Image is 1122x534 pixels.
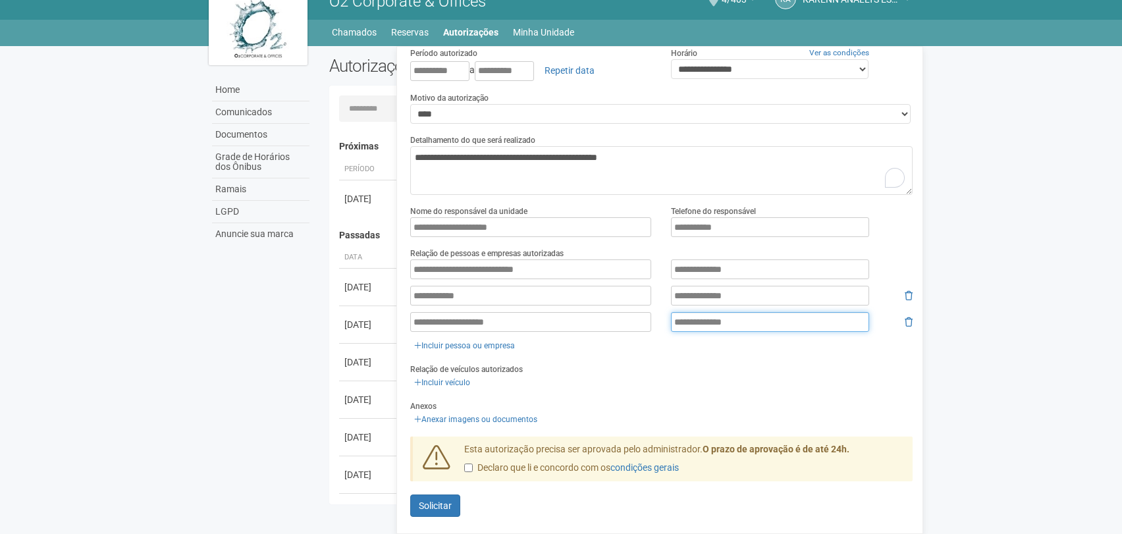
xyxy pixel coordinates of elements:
th: Período [339,159,398,180]
a: Incluir veículo [410,375,474,390]
label: Telefone do responsável [671,205,756,217]
a: Documentos [212,124,309,146]
div: [DATE] [344,393,393,406]
a: Home [212,79,309,101]
a: Ver as condições [809,48,869,57]
div: [DATE] [344,192,393,205]
h4: Passadas [339,230,903,240]
label: Declaro que li e concordo com os [464,462,679,475]
label: Motivo da autorização [410,92,489,104]
label: Detalhamento do que será realizado [410,134,535,146]
a: Incluir pessoa ou empresa [410,338,519,353]
textarea: To enrich screen reader interactions, please activate Accessibility in Grammarly extension settings [410,146,913,195]
label: Relação de veículos autorizados [410,363,523,375]
a: Reservas [391,23,429,41]
div: [DATE] [344,356,393,369]
strong: O prazo de aprovação é de até 24h. [703,444,849,454]
div: Esta autorização precisa ser aprovada pelo administrador. [454,443,913,481]
a: Ramais [212,178,309,201]
a: Anuncie sua marca [212,223,309,245]
label: Horário [671,47,697,59]
span: Solicitar [419,500,452,511]
div: [DATE] [344,431,393,444]
label: Relação de pessoas e empresas autorizadas [410,248,564,259]
i: Remover [905,317,913,327]
input: Declaro que li e concordo com oscondições gerais [464,464,473,472]
label: Período autorizado [410,47,477,59]
h2: Autorizações [329,56,611,76]
a: Chamados [332,23,377,41]
i: Remover [905,291,913,300]
a: Repetir data [536,59,603,82]
a: Minha Unidade [513,23,574,41]
a: Autorizações [443,23,498,41]
div: [DATE] [344,468,393,481]
a: LGPD [212,201,309,223]
a: Anexar imagens ou documentos [410,412,541,427]
div: a [410,59,652,82]
div: [DATE] [344,318,393,331]
button: Solicitar [410,494,460,517]
a: Comunicados [212,101,309,124]
div: [DATE] [344,280,393,294]
h4: Próximas [339,142,903,151]
label: Anexos [410,400,437,412]
a: condições gerais [610,462,679,473]
th: Data [339,247,398,269]
a: Grade de Horários dos Ônibus [212,146,309,178]
label: Nome do responsável da unidade [410,205,527,217]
